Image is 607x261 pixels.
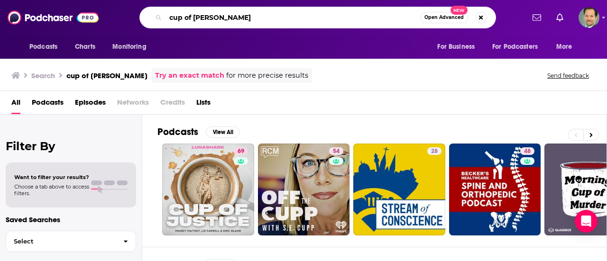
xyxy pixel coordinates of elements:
[238,147,244,156] span: 69
[431,38,487,56] button: open menu
[14,174,89,180] span: Want to filter your results?
[520,147,534,155] a: 48
[449,144,541,235] a: 48
[31,71,55,80] h3: Search
[6,215,136,224] p: Saved Searches
[75,40,95,54] span: Charts
[117,95,149,114] span: Networks
[166,10,420,25] input: Search podcasts, credits, & more...
[23,38,70,56] button: open menu
[486,38,552,56] button: open menu
[75,95,106,114] a: Episodes
[6,238,116,244] span: Select
[552,9,567,26] a: Show notifications dropdown
[579,7,599,28] span: Logged in as dean11209
[160,95,185,114] span: Credits
[14,183,89,197] span: Choose a tab above to access filters.
[524,147,531,156] span: 48
[155,70,224,81] a: Try an exact match
[196,95,211,114] a: Lists
[258,144,350,235] a: 54
[157,126,198,138] h2: Podcasts
[6,231,136,252] button: Select
[353,144,445,235] a: 28
[8,9,99,27] img: Podchaser - Follow, Share and Rate Podcasts
[427,147,441,155] a: 28
[575,210,598,233] div: Open Intercom Messenger
[579,7,599,28] img: User Profile
[431,147,438,156] span: 28
[451,6,468,15] span: New
[29,40,57,54] span: Podcasts
[32,95,64,114] a: Podcasts
[424,15,464,20] span: Open Advanced
[6,139,136,153] h2: Filter By
[420,12,468,23] button: Open AdvancedNew
[157,126,240,138] a: PodcastsView All
[112,40,146,54] span: Monitoring
[69,38,101,56] a: Charts
[139,7,496,28] div: Search podcasts, credits, & more...
[206,126,240,138] button: View All
[529,9,545,26] a: Show notifications dropdown
[550,38,584,56] button: open menu
[234,147,248,155] a: 69
[162,144,254,235] a: 69
[437,40,475,54] span: For Business
[492,40,538,54] span: For Podcasters
[11,95,20,114] a: All
[66,71,147,80] h3: cup of [PERSON_NAME]
[226,70,308,81] span: for more precise results
[579,7,599,28] button: Show profile menu
[333,147,340,156] span: 54
[106,38,158,56] button: open menu
[329,147,343,155] a: 54
[556,40,572,54] span: More
[544,72,592,80] button: Send feedback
